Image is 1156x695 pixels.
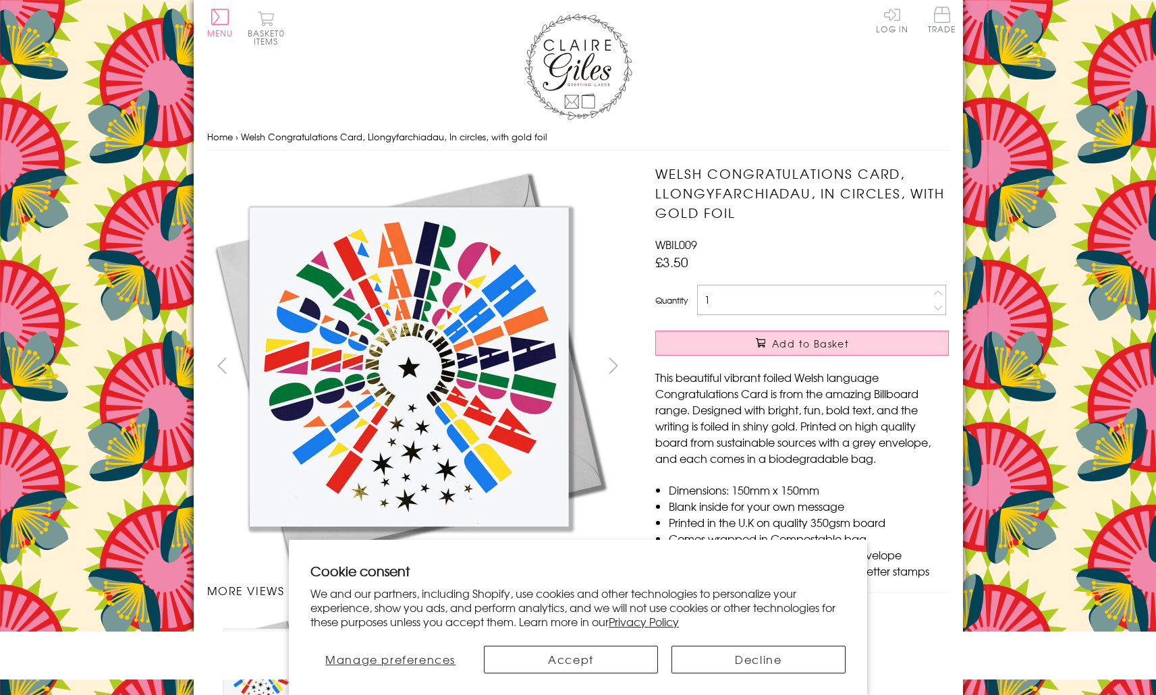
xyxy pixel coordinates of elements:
a: Privacy Policy [609,613,679,630]
button: prev [207,350,238,381]
span: 0 items [254,27,285,47]
button: Manage preferences [310,646,470,673]
span: Welsh Congratulations Card, Llongyfarchiadau, In circles, with gold foil [241,130,547,143]
span: Add to Basket [772,337,849,350]
h3: More views [207,582,629,599]
li: Blank inside for your own message [669,498,949,514]
span: WBIL009 [655,236,697,252]
nav: breadcrumbs [207,123,949,151]
p: This beautiful vibrant foiled Welsh language Congratulations Card is from the amazing Billboard r... [655,369,949,466]
h2: Cookie consent [310,561,846,580]
span: £3.50 [655,252,688,271]
button: Menu [207,9,233,37]
button: Decline [671,646,846,673]
p: We and our partners, including Shopify, use cookies and other technologies to personalize your ex... [310,586,846,628]
button: next [598,350,628,381]
span: › [236,130,238,143]
span: Manage preferences [325,651,456,667]
a: Log In [876,7,908,33]
button: Basket0 items [248,11,285,45]
label: Quantity [655,294,688,306]
h1: Welsh Congratulations Card, Llongyfarchiadau, In circles, with gold foil [655,164,949,222]
span: Menu [207,27,233,39]
a: Trade [928,7,956,36]
li: Dimensions: 150mm x 150mm [669,482,949,498]
button: Add to Basket [655,331,949,356]
img: Welsh Congratulations Card, Llongyfarchiadau, In circles, with gold foil [207,164,612,569]
li: Comes wrapped in Compostable bag [669,530,949,547]
button: Accept [484,646,658,673]
img: Claire Giles Greetings Cards [524,13,632,120]
a: Home [207,130,233,143]
span: Trade [928,7,956,33]
li: Printed in the U.K on quality 350gsm board [669,514,949,530]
